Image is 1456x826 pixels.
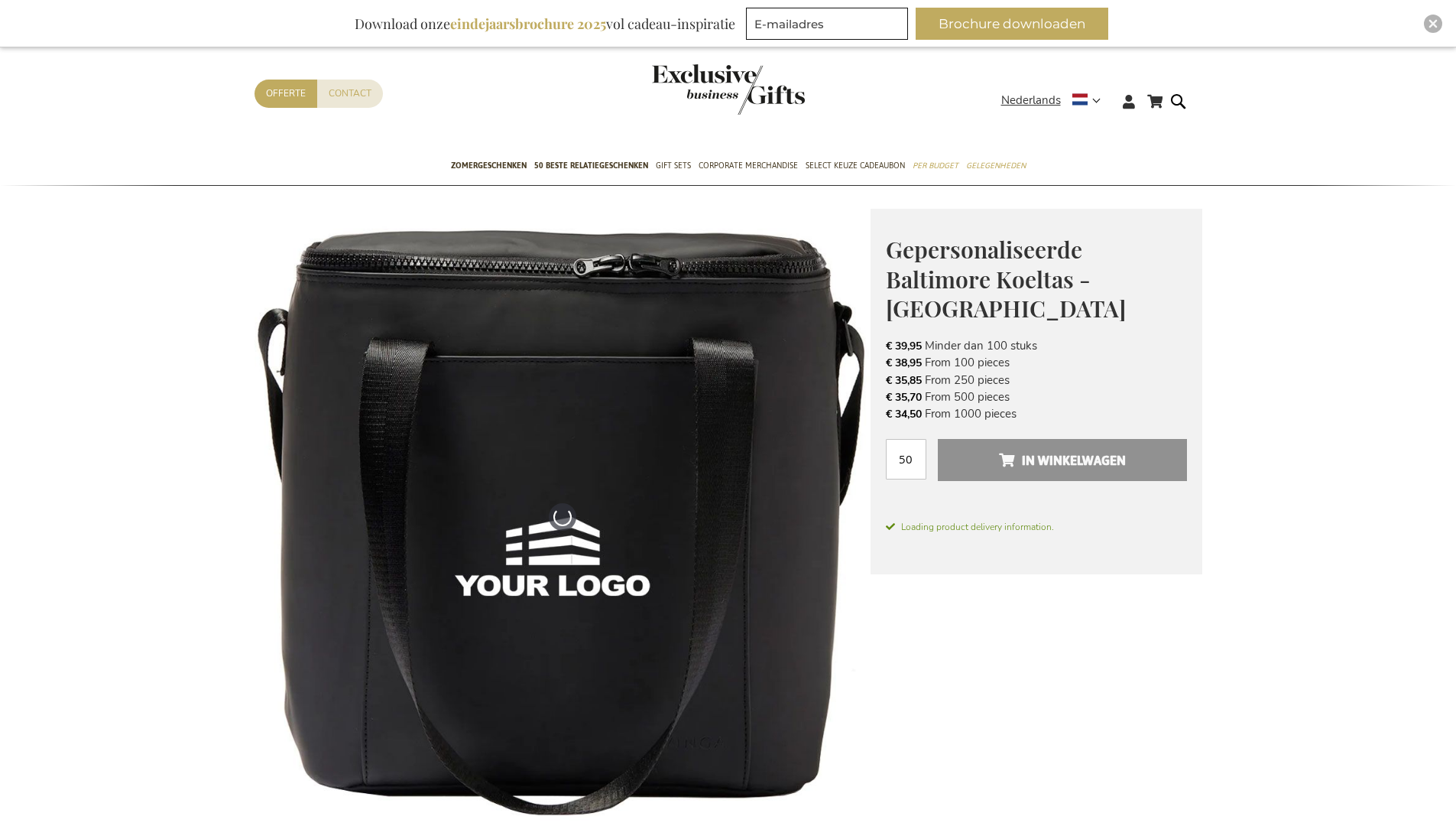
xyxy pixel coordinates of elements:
li: From 500 pieces [886,389,1187,405]
li: Minder dan 100 stuks [886,337,1187,354]
a: Zomergeschenken [451,148,527,186]
a: Select Keuze Cadeaubon [806,148,905,186]
button: Brochure downloaden [916,8,1108,40]
span: Gelegenheden [966,158,1026,174]
b: eindejaarsbrochure 2025 [450,15,606,33]
a: 50 beste relatiegeschenken [534,148,648,186]
a: Gift Sets [656,148,691,186]
img: Personalised Baltimore Cooler Bag - Black [255,209,871,825]
a: Contact [317,80,383,108]
span: Nederlands [1001,92,1061,109]
a: Per Budget [913,148,958,186]
span: € 38,95 [886,356,922,370]
input: Aantal [886,439,926,480]
span: Loading product delivery information. [886,520,1187,534]
div: Download onze vol cadeau-inspiratie [348,8,742,40]
span: Per Budget [913,158,958,174]
a: Corporate Merchandise [699,148,798,186]
input: E-mailadres [746,8,908,40]
span: € 34,50 [886,407,922,421]
span: € 39,95 [886,339,922,353]
span: Corporate Merchandise [699,158,798,174]
span: Zomergeschenken [451,158,527,174]
span: € 35,85 [886,373,922,388]
li: From 1000 pieces [886,405,1187,422]
span: Gepersonaliseerde Baltimore Koeltas - [GEOGRAPHIC_DATA] [886,234,1126,324]
span: € 35,70 [886,390,922,405]
span: Select Keuze Cadeaubon [806,158,905,174]
li: From 250 pieces [886,372,1187,389]
img: Close [1428,19,1438,28]
span: 50 beste relatiegeschenken [534,158,648,174]
a: store logo [652,64,728,115]
form: marketing offers and promotions [746,8,913,44]
a: Offerte [255,80,317,108]
img: Exclusive Business gifts logo [652,64,805,115]
a: Gelegenheden [966,148,1026,186]
li: From 100 pieces [886,354,1187,371]
div: Close [1424,15,1442,33]
span: Gift Sets [656,158,691,174]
